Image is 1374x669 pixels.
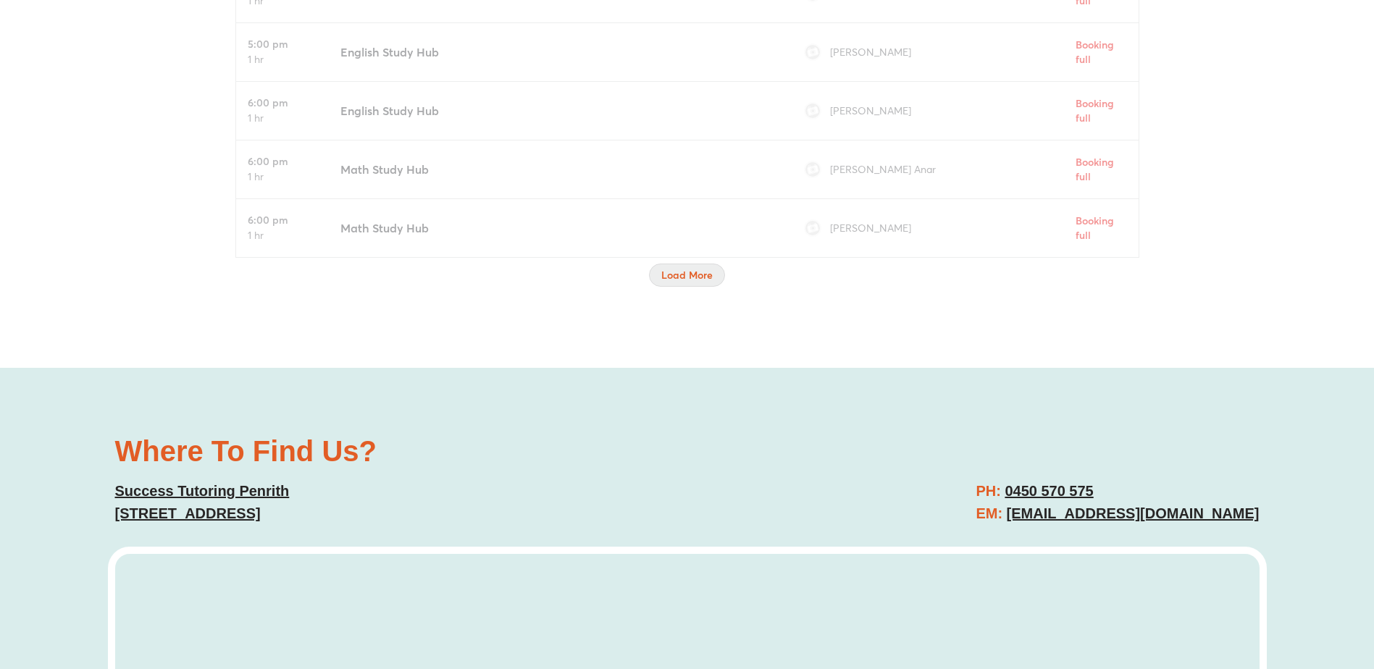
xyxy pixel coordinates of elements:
span: PH: [976,483,1000,499]
a: 0450 570 575 [1005,483,1093,499]
a: [EMAIL_ADDRESS][DOMAIN_NAME] [1007,505,1260,521]
h2: Where To Find Us? [115,437,673,466]
a: Success Tutoring Penrith[STREET_ADDRESS] [115,483,290,521]
iframe: Chat Widget [1133,505,1374,669]
span: EM: [976,505,1002,521]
